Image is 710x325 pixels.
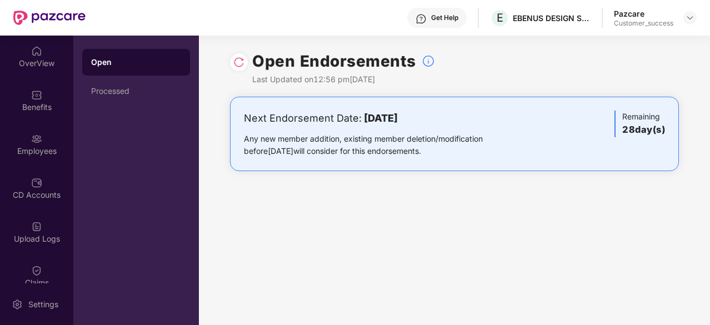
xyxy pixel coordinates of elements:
[244,111,518,126] div: Next Endorsement Date:
[686,13,694,22] img: svg+xml;base64,PHN2ZyBpZD0iRHJvcGRvd24tMzJ4MzIiIHhtbG5zPSJodHRwOi8vd3d3LnczLm9yZy8yMDAwL3N2ZyIgd2...
[31,89,42,101] img: svg+xml;base64,PHN2ZyBpZD0iQmVuZWZpdHMiIHhtbG5zPSJodHRwOi8vd3d3LnczLm9yZy8yMDAwL3N2ZyIgd2lkdGg9Ij...
[244,133,518,157] div: Any new member addition, existing member deletion/modification before [DATE] will consider for th...
[252,49,416,73] h1: Open Endorsements
[416,13,427,24] img: svg+xml;base64,PHN2ZyBpZD0iSGVscC0zMngzMiIgeG1sbnM9Imh0dHA6Ly93d3cudzMub3JnLzIwMDAvc3ZnIiB3aWR0aD...
[12,299,23,310] img: svg+xml;base64,PHN2ZyBpZD0iU2V0dGluZy0yMHgyMCIgeG1sbnM9Imh0dHA6Ly93d3cudzMub3JnLzIwMDAvc3ZnIiB3aW...
[25,299,62,310] div: Settings
[614,111,665,137] div: Remaining
[31,133,42,144] img: svg+xml;base64,PHN2ZyBpZD0iRW1wbG95ZWVzIiB4bWxucz0iaHR0cDovL3d3dy53My5vcmcvMjAwMC9zdmciIHdpZHRoPS...
[252,73,435,86] div: Last Updated on 12:56 pm[DATE]
[622,123,665,137] h3: 28 day(s)
[31,221,42,232] img: svg+xml;base64,PHN2ZyBpZD0iVXBsb2FkX0xvZ3MiIGRhdGEtbmFtZT0iVXBsb2FkIExvZ3MiIHhtbG5zPSJodHRwOi8vd3...
[364,112,398,124] b: [DATE]
[422,54,435,68] img: svg+xml;base64,PHN2ZyBpZD0iSW5mb18tXzMyeDMyIiBkYXRhLW5hbWU9IkluZm8gLSAzMngzMiIgeG1sbnM9Imh0dHA6Ly...
[233,57,244,68] img: svg+xml;base64,PHN2ZyBpZD0iUmVsb2FkLTMyeDMyIiB4bWxucz0iaHR0cDovL3d3dy53My5vcmcvMjAwMC9zdmciIHdpZH...
[31,177,42,188] img: svg+xml;base64,PHN2ZyBpZD0iQ0RfQWNjb3VudHMiIGRhdGEtbmFtZT0iQ0QgQWNjb3VudHMiIHhtbG5zPSJodHRwOi8vd3...
[497,11,503,24] span: E
[614,19,673,28] div: Customer_success
[31,265,42,276] img: svg+xml;base64,PHN2ZyBpZD0iQ2xhaW0iIHhtbG5zPSJodHRwOi8vd3d3LnczLm9yZy8yMDAwL3N2ZyIgd2lkdGg9IjIwIi...
[91,87,181,96] div: Processed
[31,46,42,57] img: svg+xml;base64,PHN2ZyBpZD0iSG9tZSIgeG1sbnM9Imh0dHA6Ly93d3cudzMub3JnLzIwMDAvc3ZnIiB3aWR0aD0iMjAiIG...
[431,13,458,22] div: Get Help
[614,8,673,19] div: Pazcare
[13,11,86,25] img: New Pazcare Logo
[513,13,591,23] div: EBENUS DESIGN SOLUTIONS PRIVATE LIMITED
[91,57,181,68] div: Open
